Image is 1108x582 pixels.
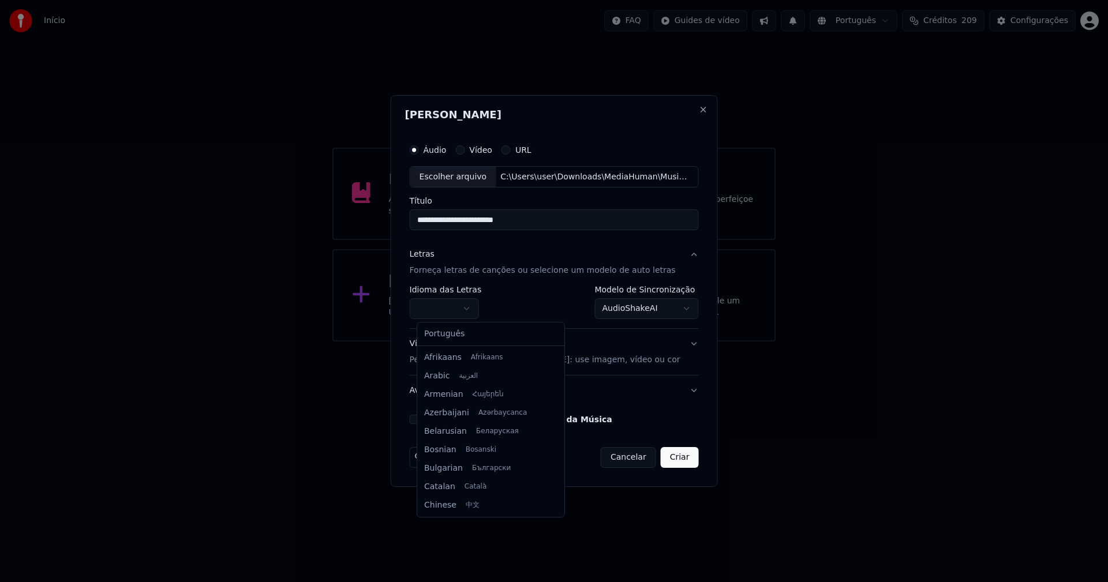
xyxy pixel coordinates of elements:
[424,389,463,400] span: Armenian
[471,353,503,362] span: Afrikaans
[424,352,462,363] span: Afrikaans
[424,426,467,437] span: Belarusian
[424,481,455,493] span: Catalan
[424,328,465,340] span: Português
[459,371,478,381] span: العربية
[466,445,496,455] span: Bosanski
[424,407,469,419] span: Azerbaijani
[473,390,504,399] span: Հայերեն
[472,464,511,473] span: Български
[465,482,486,491] span: Català
[424,463,463,474] span: Bulgarian
[466,501,480,510] span: 中文
[478,408,527,418] span: Azərbaycanca
[476,427,519,436] span: Беларуская
[424,500,456,511] span: Chinese
[424,444,456,456] span: Bosnian
[424,370,450,382] span: Arabic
